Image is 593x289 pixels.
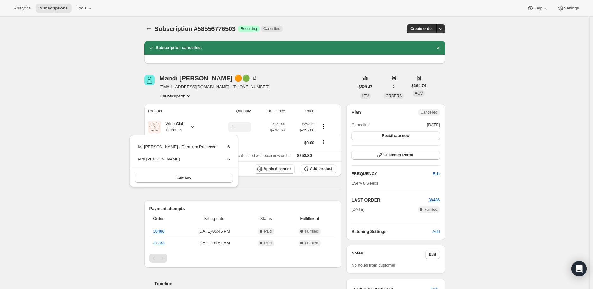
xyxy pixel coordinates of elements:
span: Status [249,216,283,222]
th: Quantity [211,104,253,118]
span: [DATE] · 05:46 PM [183,228,245,235]
span: Fulfilled [305,229,318,234]
div: Wine Club [161,121,185,133]
span: Create order [410,26,433,31]
button: Subscriptions [36,4,72,13]
span: Edit box [176,176,191,181]
div: Mandi [PERSON_NAME] 🟠🟢 [160,75,258,81]
span: $264.74 [411,83,426,89]
span: Help [533,6,542,11]
button: Reactivate now [351,131,440,140]
h2: Payment attempts [149,205,337,212]
button: $529.47 [355,83,376,91]
div: Open Intercom Messenger [571,261,587,276]
h3: Notes [351,250,425,259]
button: Create order [407,24,437,33]
button: Subscriptions [144,24,153,33]
span: Tools [77,6,86,11]
small: $282.00 [273,122,285,126]
button: Apply discount [255,164,295,174]
span: Billing date [183,216,245,222]
button: Tools [73,4,97,13]
span: LTV [362,94,369,98]
h2: LAST ORDER [351,197,428,203]
button: 2 [389,83,399,91]
a: 37733 [153,241,165,245]
button: Add product [301,164,336,173]
small: $282.00 [302,122,314,126]
button: Edit [429,169,444,179]
span: [DATE] [427,122,440,128]
span: Settings [564,6,579,11]
span: [DATE] [351,206,364,213]
h6: Batching Settings [351,229,432,235]
span: Every 8 weeks [351,181,378,185]
span: ORDERS [386,94,402,98]
span: Customer Portal [383,153,413,158]
span: Analytics [14,6,31,11]
button: Analytics [10,4,35,13]
button: Settings [554,4,583,13]
span: [DATE] · 09:51 AM [183,240,245,246]
span: Fulfilled [305,241,318,246]
button: Edit box [135,174,233,183]
span: Cancelled [351,122,370,128]
span: Add [432,229,440,235]
span: 2 [393,85,395,90]
small: 12 Bottles [166,128,182,132]
td: Mr [PERSON_NAME] - Premium Prosecco [138,143,217,155]
h2: Timeline [155,280,342,287]
span: $253.80 [289,127,314,133]
button: Product actions [318,123,328,130]
span: 6 [227,157,230,161]
a: 38486 [428,198,440,202]
nav: Pagination [149,254,337,263]
span: $0.00 [304,141,315,145]
span: Subscriptions [40,6,68,11]
span: Subscription #58556776503 [155,25,236,32]
button: Edit [425,250,440,259]
button: 38486 [428,197,440,203]
span: Recurring [241,26,257,31]
button: Add [429,227,444,237]
span: Apply discount [263,166,291,172]
span: Cancelled [420,110,437,115]
span: Add product [310,166,332,171]
span: Paid [264,241,272,246]
button: Customer Portal [351,151,440,160]
th: Price [287,104,316,118]
th: Product [144,104,211,118]
span: No notes from customer [351,263,395,267]
span: Edit [429,252,436,257]
a: 38486 [153,229,165,234]
span: [EMAIL_ADDRESS][DOMAIN_NAME] · [PHONE_NUMBER] [160,84,270,90]
h2: Plan [351,109,361,116]
button: Dismiss notification [434,43,443,52]
button: Product actions [160,93,192,99]
th: Unit Price [253,104,287,118]
th: Order [149,212,181,226]
span: Paid [264,229,272,234]
span: Reactivate now [382,133,409,138]
span: Fulfillment [287,216,332,222]
span: $253.80 [270,127,285,133]
h2: FREQUENCY [351,171,433,177]
h2: Subscription cancelled. [156,45,202,51]
td: Mrs [PERSON_NAME] [138,156,217,167]
span: $529.47 [359,85,372,90]
span: $253.80 [297,153,312,158]
span: Mandi Carlon 🟠🟢 [144,75,155,85]
img: product img [148,121,161,133]
button: Help [523,4,552,13]
button: Shipping actions [318,139,328,146]
span: AOV [415,91,423,96]
span: Cancelled [263,26,280,31]
span: Fulfilled [424,207,437,212]
span: Edit [433,171,440,177]
span: 6 [227,144,230,149]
